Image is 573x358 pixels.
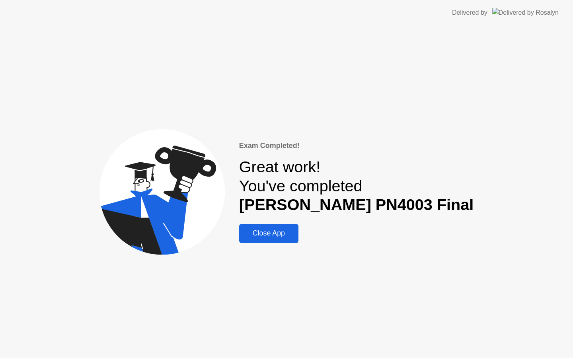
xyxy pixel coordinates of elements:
[239,140,474,151] div: Exam Completed!
[492,8,559,17] img: Delivered by Rosalyn
[452,8,487,18] div: Delivered by
[239,158,474,214] div: Great work! You've completed
[239,224,298,243] button: Close App
[242,229,296,237] div: Close App
[239,196,474,213] b: [PERSON_NAME] PN4003 Final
